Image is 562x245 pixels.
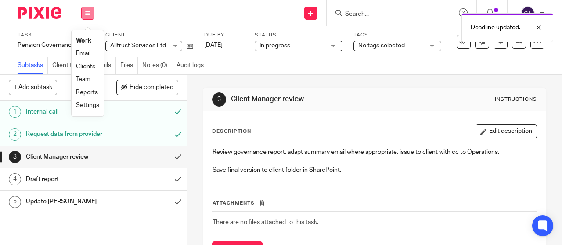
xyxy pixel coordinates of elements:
[204,32,244,39] label: Due by
[76,76,90,82] a: Team
[105,32,193,39] label: Client
[18,41,94,50] div: Pension Governance Report due June
[259,43,290,49] span: In progress
[213,201,255,206] span: Attachments
[76,102,99,108] a: Settings
[26,105,115,118] h1: Internal call
[26,173,115,186] h1: Draft report
[76,50,90,57] a: Email
[116,80,178,95] button: Hide completed
[9,173,21,185] div: 4
[18,7,61,19] img: Pixie
[94,57,116,74] a: Emails
[26,195,115,208] h1: Update [PERSON_NAME]
[9,80,57,95] button: + Add subtask
[18,32,94,39] label: Task
[212,92,226,107] div: 3
[110,43,166,49] span: Alltrust Services Ltd
[76,38,91,44] a: Work
[52,57,89,74] a: Client tasks
[120,57,138,74] a: Files
[76,89,98,96] a: Reports
[204,42,223,48] span: [DATE]
[18,57,48,74] a: Subtasks
[255,32,342,39] label: Status
[9,106,21,118] div: 1
[213,219,318,225] span: There are no files attached to this task.
[142,57,172,74] a: Notes (0)
[9,196,21,208] div: 5
[495,96,537,103] div: Instructions
[231,95,393,104] h1: Client Manager review
[130,84,173,91] span: Hide completed
[26,150,115,163] h1: Client Manager review
[76,64,95,70] a: Clients
[177,57,208,74] a: Audit logs
[358,43,405,49] span: No tags selected
[26,128,115,141] h1: Request data from provider
[9,151,21,163] div: 3
[471,23,520,32] p: Deadline updated.
[9,128,21,141] div: 2
[213,148,537,156] p: Review governance report, adapt summary email where appropriate, issue to client with cc to Opera...
[212,128,251,135] p: Description
[476,124,537,138] button: Edit description
[213,166,537,174] p: Save final version to client folder in SharePoint.
[521,6,535,20] img: svg%3E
